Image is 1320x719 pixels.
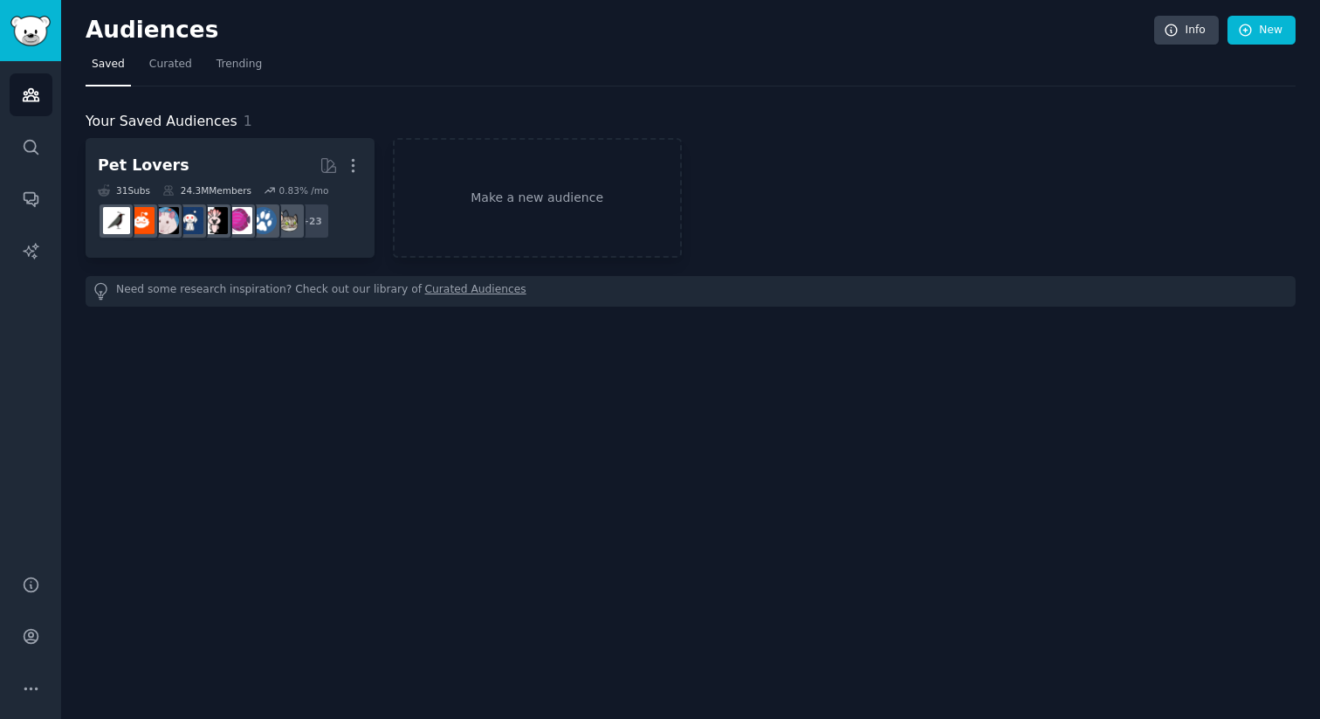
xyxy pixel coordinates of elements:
[86,276,1296,307] div: Need some research inspiration? Check out our library of
[393,138,682,258] a: Make a new audience
[1154,16,1219,45] a: Info
[152,207,179,234] img: RATS
[278,184,328,197] div: 0.83 % /mo
[176,207,203,234] img: dogswithjobs
[86,17,1154,45] h2: Audiences
[98,155,189,176] div: Pet Lovers
[244,113,252,129] span: 1
[127,207,155,234] img: BeardedDragons
[149,57,192,73] span: Curated
[86,111,237,133] span: Your Saved Audiences
[143,51,198,86] a: Curated
[103,207,130,234] img: birding
[425,282,526,301] a: Curated Audiences
[98,184,150,197] div: 31 Sub s
[1227,16,1296,45] a: New
[293,203,330,239] div: + 23
[86,51,131,86] a: Saved
[225,207,252,234] img: Aquariums
[250,207,277,234] img: dogs
[274,207,301,234] img: cats
[217,57,262,73] span: Trending
[162,184,251,197] div: 24.3M Members
[201,207,228,234] img: parrots
[92,57,125,73] span: Saved
[210,51,268,86] a: Trending
[10,16,51,46] img: GummySearch logo
[86,138,375,258] a: Pet Lovers31Subs24.3MMembers0.83% /mo+23catsdogsAquariumsparrotsdogswithjobsRATSBeardedDragonsbir...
